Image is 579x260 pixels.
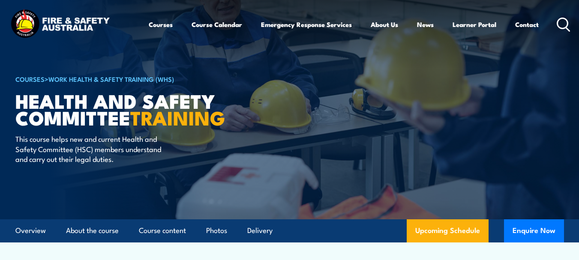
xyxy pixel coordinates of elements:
[15,219,46,242] a: Overview
[15,92,227,126] h1: Health and Safety Committee
[261,14,352,35] a: Emergency Response Services
[149,14,173,35] a: Courses
[192,14,242,35] a: Course Calendar
[139,219,186,242] a: Course content
[453,14,496,35] a: Learner Portal
[206,219,227,242] a: Photos
[247,219,273,242] a: Delivery
[407,219,489,242] a: Upcoming Schedule
[66,219,119,242] a: About the course
[48,74,174,84] a: Work Health & Safety Training (WHS)
[371,14,398,35] a: About Us
[15,74,45,84] a: COURSES
[15,134,172,164] p: This course helps new and current Health and Safety Committee (HSC) members understand and carry ...
[130,102,225,132] strong: TRAINING
[515,14,539,35] a: Contact
[15,74,227,84] h6: >
[504,219,564,242] button: Enquire Now
[417,14,434,35] a: News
